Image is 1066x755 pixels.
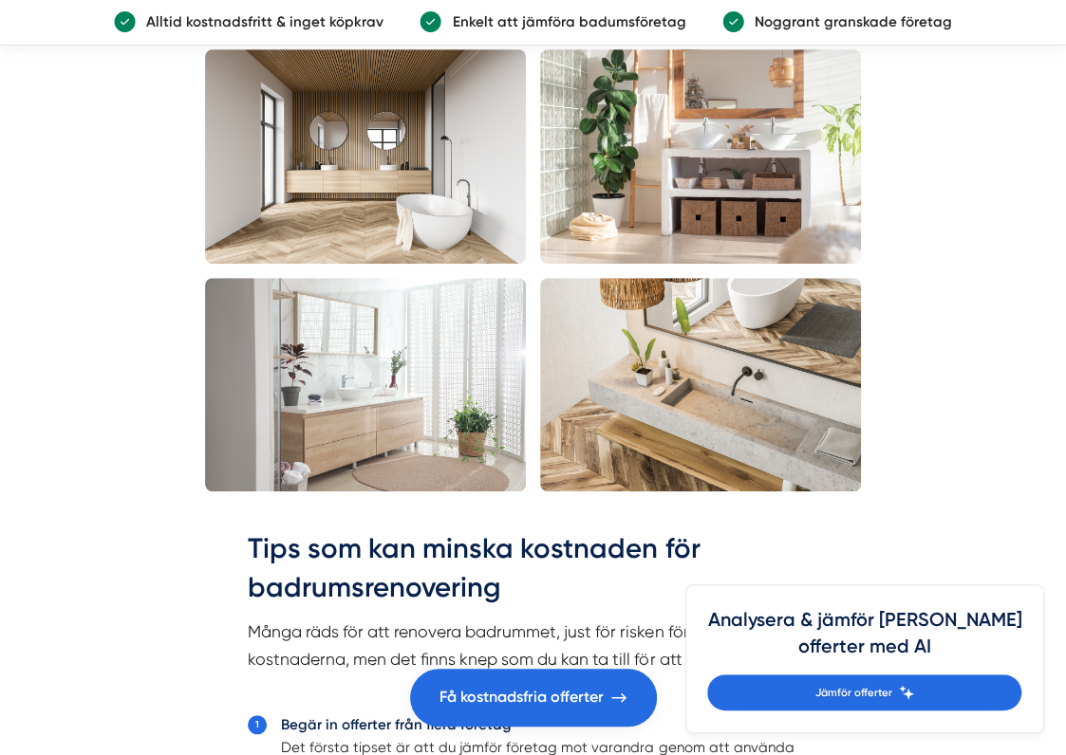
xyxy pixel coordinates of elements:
strong: Begär in offerter från flera företag [281,716,512,733]
img: Snyggt trä badrum [205,49,526,263]
p: Enkelt att jämföra badumsföretag [441,10,685,33]
p: Många räds för att renovera badrummet, just för risken för de höga kostnaderna, men det finns kne... [248,618,817,699]
p: Alltid kostnadsfritt & inget köpkrav [136,10,383,33]
img: Badrum med snyggt handfat [540,278,861,491]
h2: Tips som kan minska kostnaden för badrumsrenovering [248,529,817,619]
span: Få kostnadsfria offerter [439,685,604,709]
img: Badrumsrenovering [540,49,861,263]
img: Ljust badrum [205,278,526,491]
h4: Analysera & jämför [PERSON_NAME] offerter med AI [707,607,1021,674]
span: Jämför offerter [814,684,891,701]
p: Noggrant granskade företag [744,10,952,33]
a: Jämför offerter [707,674,1021,710]
a: Få kostnadsfria offerter [410,669,657,727]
